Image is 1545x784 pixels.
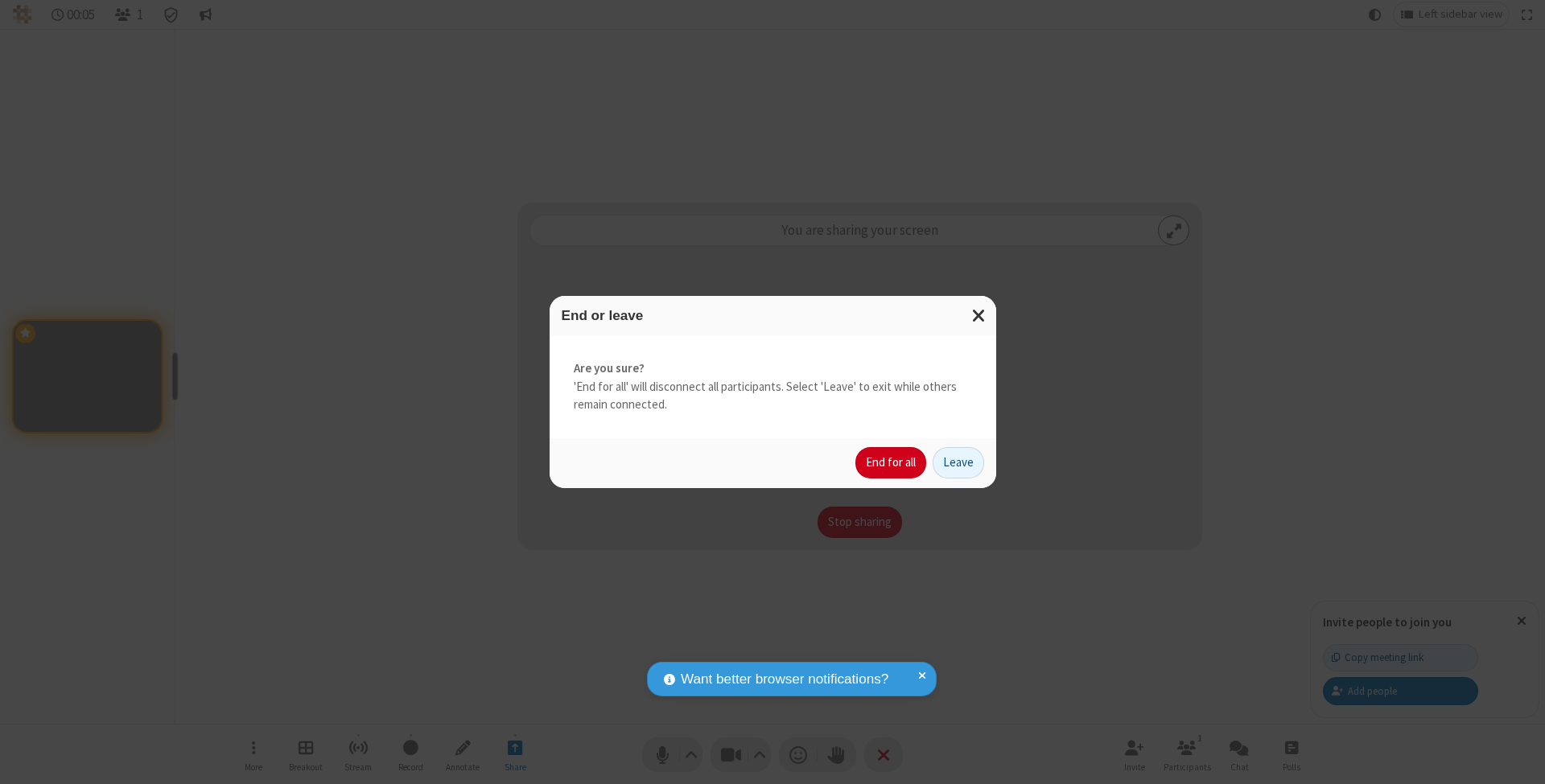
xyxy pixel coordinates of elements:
[855,447,926,479] button: End for all
[962,296,996,335] button: Close modal
[933,447,984,479] button: Leave
[562,308,984,323] h3: End or leave
[574,359,972,378] strong: Are you sure?
[550,335,996,438] div: 'End for all' will disconnect all participants. Select 'Leave' to exit while others remain connec...
[681,669,888,690] span: Want better browser notifications?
